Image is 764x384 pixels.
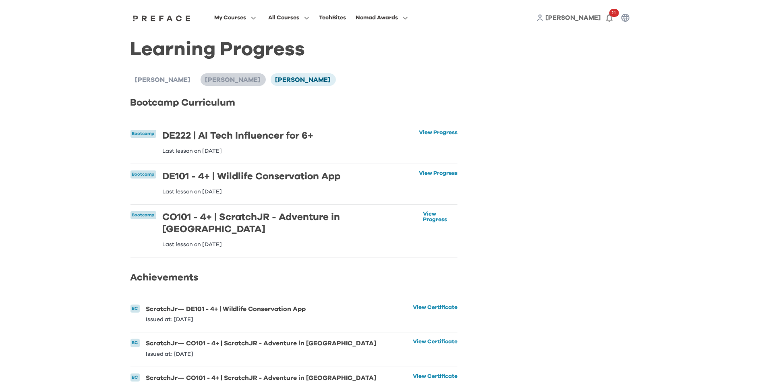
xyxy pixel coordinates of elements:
[132,340,138,347] p: BC
[546,15,601,21] span: [PERSON_NAME]
[163,170,341,183] h6: DE101 - 4+ | Wildlife Conservation App
[132,374,138,381] p: BC
[212,12,259,23] button: My Courses
[413,339,458,357] a: View Certificate
[353,12,410,23] button: Nomad Awards
[131,15,193,21] img: Preface Logo
[132,305,138,312] p: BC
[146,305,306,313] h6: ScratchJr — DE101 - 4+ | Wildlife Conservation App
[214,13,246,23] span: My Courses
[130,95,458,110] h2: Bootcamp Curriculum
[275,77,331,83] span: [PERSON_NAME]
[163,189,341,195] p: Last lesson on [DATE]
[419,170,458,195] a: View Progress
[163,148,314,154] p: Last lesson on [DATE]
[163,242,413,247] p: Last lesson on [DATE]
[146,317,306,322] p: Issued at: [DATE]
[419,130,458,154] a: View Progress
[609,9,619,17] span: 21
[163,211,413,235] h6: CO101 - 4+ | ScratchJR - Adventure in [GEOGRAPHIC_DATA]
[146,374,377,382] h6: ScratchJr — CO101 - 4+ | ScratchJR - Adventure in [GEOGRAPHIC_DATA]
[132,131,155,137] p: Bootcamp
[130,270,458,285] h2: Achievements
[146,339,377,348] h6: ScratchJr — CO101 - 4+ | ScratchJR - Adventure in [GEOGRAPHIC_DATA]
[546,13,601,23] a: [PERSON_NAME]
[601,10,617,26] button: 21
[413,305,458,322] a: View Certificate
[266,12,312,23] button: All Courses
[268,13,299,23] span: All Courses
[130,45,458,54] h1: Learning Progress
[132,171,155,178] p: Bootcamp
[423,211,458,247] a: View Progress
[319,13,346,23] div: TechBites
[132,212,155,219] p: Bootcamp
[135,77,191,83] span: [PERSON_NAME]
[146,351,377,357] p: Issued at: [DATE]
[356,13,398,23] span: Nomad Awards
[205,77,261,83] span: [PERSON_NAME]
[163,130,314,142] h6: DE222 | AI Tech Influencer for 6+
